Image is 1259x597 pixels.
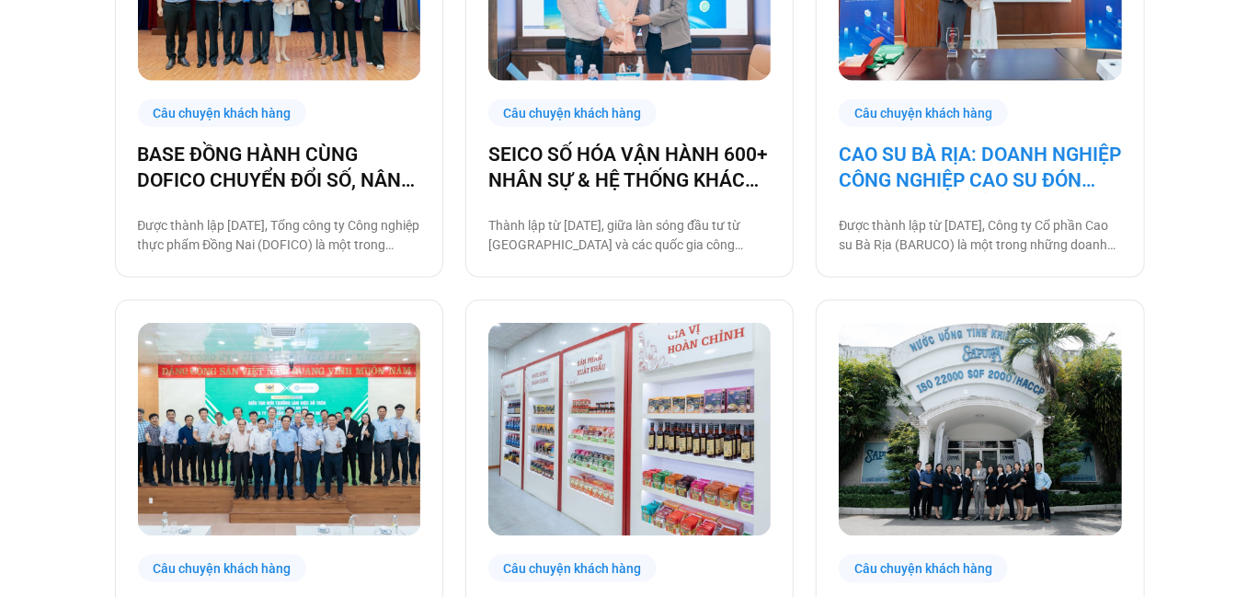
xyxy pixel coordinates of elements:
div: Câu chuyện khách hàng [488,99,658,128]
div: Câu chuyện khách hàng [138,99,307,128]
p: Thành lập từ [DATE], giữa làn sóng đầu tư từ [GEOGRAPHIC_DATA] và các quốc gia công nghiệp phát t... [488,216,771,255]
div: Câu chuyện khách hàng [839,555,1008,583]
p: Được thành lập [DATE], Tổng công ty Công nghiệp thực phẩm Đồng Nai (DOFICO) là một trong những tổ... [138,216,420,255]
a: SEICO SỐ HÓA VẬN HÀNH 600+ NHÂN SỰ & HỆ THỐNG KHÁCH HÀNG CÙNG [DOMAIN_NAME] [488,142,771,193]
a: CAO SU BÀ RỊA: DOANH NGHIỆP CÔNG NGHIỆP CAO SU ĐÓN ĐẦU CHUYỂN ĐỔI SỐ [839,142,1121,193]
div: Câu chuyện khách hàng [488,555,658,583]
div: Câu chuyện khách hàng [839,99,1008,128]
p: Được thành lập từ [DATE], Công ty Cổ phần Cao su Bà Rịa (BARUCO) là một trong những doanh nghiệp ... [839,216,1121,255]
a: BASE ĐỒNG HÀNH CÙNG DOFICO CHUYỂN ĐỔI SỐ, NÂNG CAO VỊ THẾ DOANH NGHIỆP VIỆT [138,142,420,193]
div: Câu chuyện khách hàng [138,555,307,583]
